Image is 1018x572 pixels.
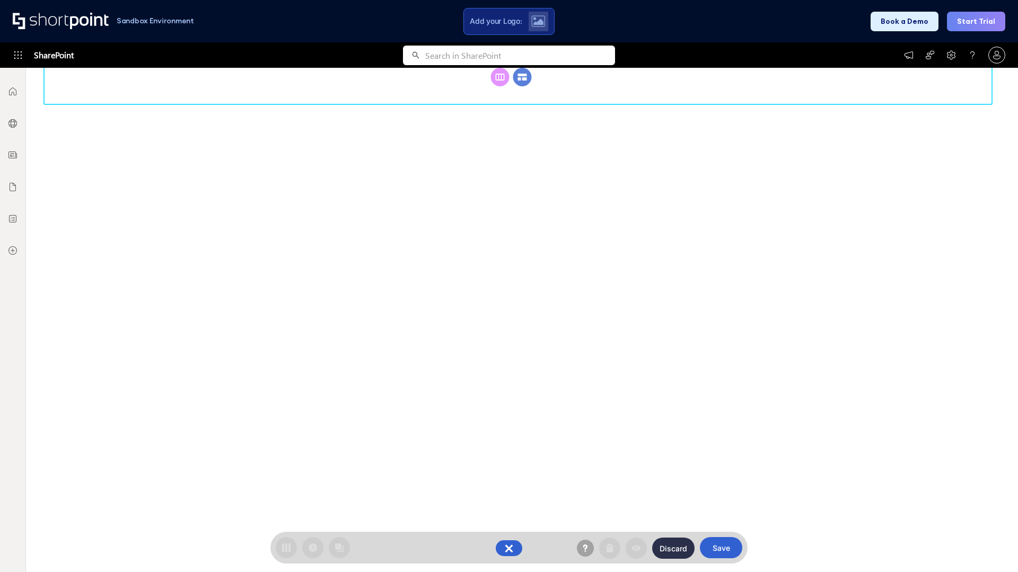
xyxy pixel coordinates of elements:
img: Upload logo [531,15,545,27]
h1: Sandbox Environment [117,18,194,24]
span: Add your Logo: [470,16,522,26]
button: Discard [652,538,695,559]
span: SharePoint [34,42,74,68]
button: Save [700,537,742,558]
iframe: Chat Widget [965,521,1018,572]
input: Search in SharePoint [425,46,615,65]
button: Book a Demo [871,12,938,31]
button: Start Trial [947,12,1005,31]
